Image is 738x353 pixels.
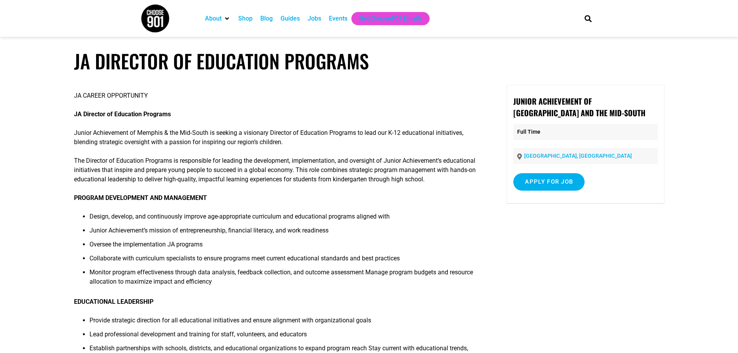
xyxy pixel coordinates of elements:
[89,212,478,226] li: Design, develop, and continuously improve age-appropriate curriculum and educational programs ali...
[74,156,478,184] p: The Director of Education Programs is responsible for leading the development, implementation, an...
[89,268,478,291] li: Monitor program effectiveness through data analysis, feedback collection, and outcome assessment ...
[74,110,171,118] strong: JA Director of Education Programs
[74,50,664,72] h1: JA Director of Education Programs
[74,91,478,100] p: JA CAREER OPPORTUNITY
[89,254,478,268] li: Collaborate with curriculum specialists to ensure programs meet current educational standards and...
[513,173,585,191] input: Apply for job
[260,14,273,23] a: Blog
[513,124,657,140] p: Full Time
[308,14,321,23] a: Jobs
[359,14,422,23] a: Get Choose901 Emails
[513,95,645,119] strong: Junior Achievement of [GEOGRAPHIC_DATA] and the Mid-South
[581,12,594,25] div: Search
[74,298,153,305] strong: EDUCATIONAL LEADERSHIP
[205,14,222,23] a: About
[329,14,347,23] a: Events
[74,128,478,147] p: Junior Achievement of Memphis & the Mid‐South is seeking a visionary Director of Education Progra...
[201,12,571,25] nav: Main nav
[238,14,253,23] a: Shop
[89,330,478,344] li: Lead professional development and training for staff, volunteers, and educators
[89,226,478,240] li: Junior Achievement’s mission of entrepreneurship, financial literacy, and work readiness
[89,240,478,254] li: Oversee the implementation JA programs
[89,316,478,330] li: Provide strategic direction for all educational initiatives and ensure alignment with organizatio...
[74,194,207,201] strong: PROGRAM DEVELOPMENT AND MANAGEMENT
[524,153,632,159] a: [GEOGRAPHIC_DATA], [GEOGRAPHIC_DATA]
[280,14,300,23] a: Guides
[201,12,234,25] div: About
